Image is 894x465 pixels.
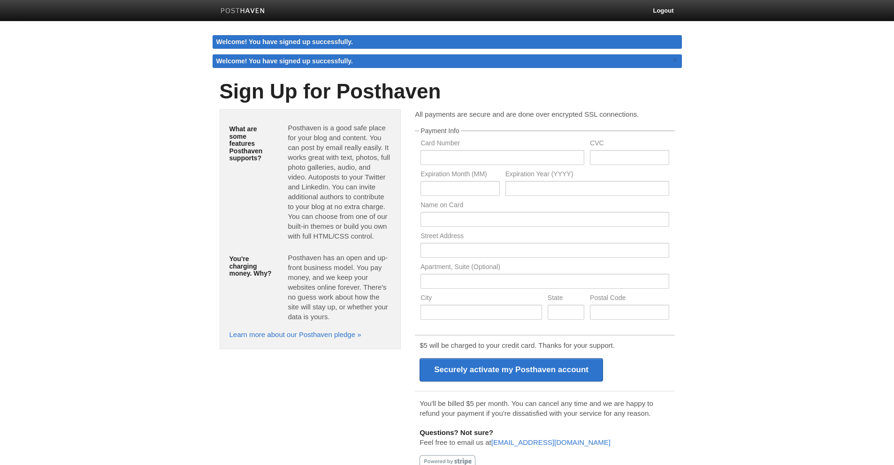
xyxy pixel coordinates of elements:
[229,126,274,162] h5: What are some features Posthaven supports?
[419,127,461,134] legend: Payment Info
[288,253,391,322] p: Posthaven has an open and up-front business model. You pay money, and we keep your websites onlin...
[491,438,611,446] a: [EMAIL_ADDRESS][DOMAIN_NAME]
[420,294,542,303] label: City
[420,202,669,210] label: Name on Card
[420,263,669,272] label: Apartment, Suite (Optional)
[420,232,669,241] label: Street Address
[229,330,361,338] a: Learn more about our Posthaven pledge »
[590,294,669,303] label: Postal Code
[420,340,670,350] p: $5 will be charged to your credit card. Thanks for your support.
[420,358,603,382] input: Securely activate my Posthaven account
[420,428,493,436] b: Questions? Not sure?
[213,35,682,49] div: Welcome! You have signed up successfully.
[548,294,584,303] label: State
[420,427,670,447] p: Feel free to email us at
[590,140,669,149] label: CVC
[415,109,674,119] p: All payments are secure and are done over encrypted SSL connections.
[420,171,499,180] label: Expiration Month (MM)
[420,140,584,149] label: Card Number
[220,80,675,103] h1: Sign Up for Posthaven
[216,57,353,65] span: Welcome! You have signed up successfully.
[420,398,670,418] p: You'll be billed $5 per month. You can cancel any time and we are happy to refund your payment if...
[671,54,680,66] a: ×
[505,171,669,180] label: Expiration Year (YYYY)
[288,123,391,241] p: Posthaven is a good safe place for your blog and content. You can post by email really easily. It...
[221,8,265,15] img: Posthaven-bar
[229,255,274,277] h5: You're charging money. Why?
